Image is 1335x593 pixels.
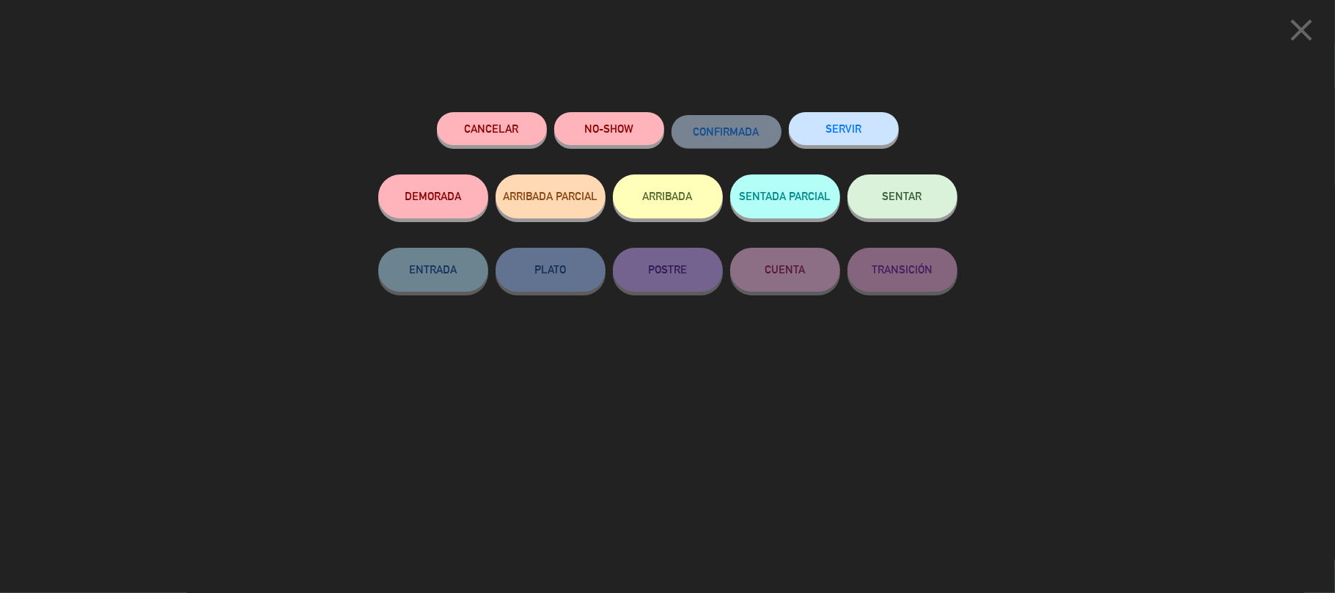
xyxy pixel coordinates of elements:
[694,125,760,138] span: CONFIRMADA
[1279,11,1324,54] button: close
[730,174,840,218] button: SENTADA PARCIAL
[613,248,723,292] button: POSTRE
[613,174,723,218] button: ARRIBADA
[437,112,547,145] button: Cancelar
[1283,12,1320,48] i: close
[378,248,488,292] button: ENTRADA
[847,174,957,218] button: SENTAR
[496,248,606,292] button: PLATO
[378,174,488,218] button: DEMORADA
[496,174,606,218] button: ARRIBADA PARCIAL
[730,248,840,292] button: CUENTA
[883,190,922,202] span: SENTAR
[503,190,597,202] span: ARRIBADA PARCIAL
[554,112,664,145] button: NO-SHOW
[789,112,899,145] button: SERVIR
[847,248,957,292] button: TRANSICIÓN
[672,115,781,148] button: CONFIRMADA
